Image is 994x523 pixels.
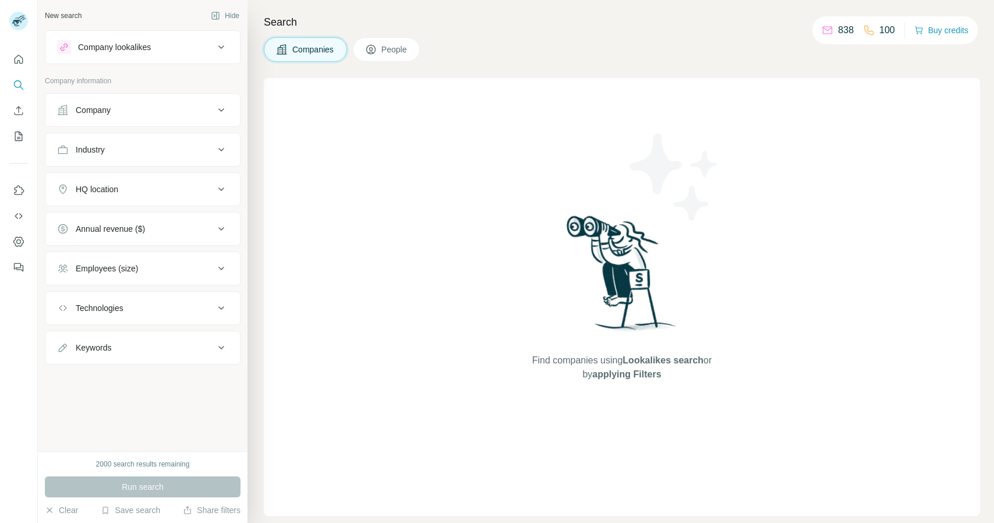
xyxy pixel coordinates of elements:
[381,44,408,55] span: People
[914,22,968,38] button: Buy credits
[622,125,727,229] img: Surfe Illustration - Stars
[76,342,111,354] div: Keywords
[45,215,240,243] button: Annual revenue ($)
[76,263,138,274] div: Employees (size)
[9,49,28,70] button: Quick start
[45,255,240,282] button: Employees (size)
[76,223,145,235] div: Annual revenue ($)
[45,504,78,516] button: Clear
[9,126,28,147] button: My lists
[45,136,240,164] button: Industry
[45,76,240,86] p: Company information
[203,7,247,24] button: Hide
[76,144,105,156] div: Industry
[9,75,28,96] button: Search
[9,100,28,121] button: Enrich CSV
[45,175,240,203] button: HQ location
[96,459,190,469] div: 2000 search results remaining
[76,183,118,195] div: HQ location
[45,294,240,322] button: Technologies
[838,23,854,37] p: 838
[292,44,335,55] span: Companies
[45,33,240,61] button: Company lookalikes
[561,213,682,342] img: Surfe Illustration - Woman searching with binoculars
[592,369,661,379] span: applying Filters
[9,257,28,278] button: Feedback
[264,14,980,30] h4: Search
[78,41,151,53] div: Company lookalikes
[76,302,123,314] div: Technologies
[9,180,28,201] button: Use Surfe on LinkedIn
[183,504,240,516] button: Share filters
[101,504,160,516] button: Save search
[9,231,28,252] button: Dashboard
[879,23,895,37] p: 100
[45,96,240,124] button: Company
[9,206,28,227] button: Use Surfe API
[45,10,82,21] div: New search
[76,104,111,116] div: Company
[45,334,240,362] button: Keywords
[622,355,703,365] span: Lookalikes search
[529,354,715,381] span: Find companies using or by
